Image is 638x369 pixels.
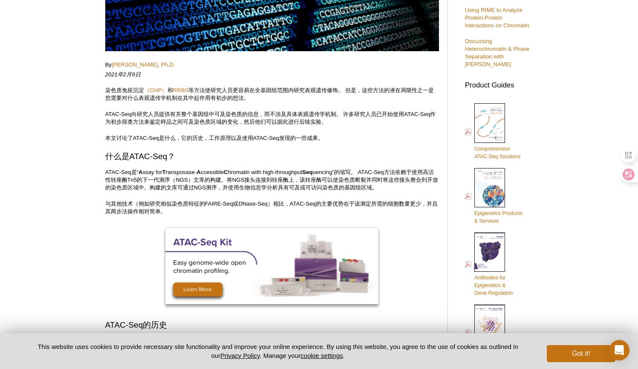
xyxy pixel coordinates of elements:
[196,169,201,175] strong: A
[220,352,260,359] a: Privacy Policy
[609,340,629,360] div: Open Intercom Messenger
[474,232,505,272] img: Abs_epi_2015_cover_web_70x200
[474,210,523,224] span: Epigenetics Products & Services
[105,87,439,102] p: 染色质免疫沉淀 和 等方法使研究人员更容易在全基因组范围内研究表观遗传修饰。 但是，这些方法的潜在局限性之一是您需要对什么表观遗传学机制在其中起作用有初步的想法。
[224,169,228,175] strong: C
[465,102,520,161] a: ComprehensiveATAC-Seq Solutions
[105,134,439,142] p: 本文讨论了ATAC-Seq是什么，它的历史，工作原理以及使用ATAC-Seq发现的一些成果。
[105,169,439,192] p: ATAC-Seq是“ ssay for ransposase- ccessible hromatin with high-throughput uencing”的缩写。 ATAC-Seq方法依赖...
[144,87,167,93] a: （ChIP）
[474,275,513,296] span: Antibodies for Epigenetics & Gene Regulation
[465,232,513,298] a: Antibodies forEpigenetics &Gene Regulation
[23,342,533,360] p: This website uses cookies to provide necessary site functionality and improve your online experie...
[465,38,529,67] a: Discussing Heterochromatin & Phase Separation with [PERSON_NAME]
[105,151,439,162] h2: 什么是ATAC-Seq？
[139,169,143,175] strong: A
[547,345,615,362] button: Got it!
[302,169,312,175] strong: Seq
[300,352,343,359] button: cookie settings
[465,7,529,29] a: Using RIME to Analyze Protein-Protein Interactions on Chromatin
[474,146,520,160] span: Comprehensive ATAC-Seq Solutions
[162,169,166,175] strong: T
[105,110,439,126] p: ATAC-Seq向研究人员提供有关整个基因组中可及染色质的信息，而不涉及具体表观遗传学机制。 许多研究人员已开始使用ATAC-Seq作为初步筛查方法来鉴定样品之间可及染色质区域的变化，然后他们可...
[112,61,175,68] a: [PERSON_NAME], Ph.D.
[474,305,505,344] img: Rec_prots_140604_cover_web_70x200
[173,87,189,93] a: RRBS
[105,71,141,78] em: 2021年2月9日
[105,200,439,215] p: 与其他技术（例如研究相似染色质特征的FAIRE-Seq或DNase-Seq）相比，ATAC-Seq的主要优势在于该测定所需的细胞数量更少，并且其两步法操作相对简单。
[165,228,378,304] img: ATAC-Seq Kit
[474,103,505,143] img: Comprehensive ATAC-Seq Solutions
[465,77,533,89] h3: Product Guides
[474,168,505,207] img: Epi_brochure_140604_cover_web_70x200
[465,167,523,226] a: Epigenetics Products& Services
[105,319,439,331] h2: ATAC-Seq的历史
[465,304,525,362] a: Recombinant Proteinsfor Epigenetics
[105,61,439,69] p: By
